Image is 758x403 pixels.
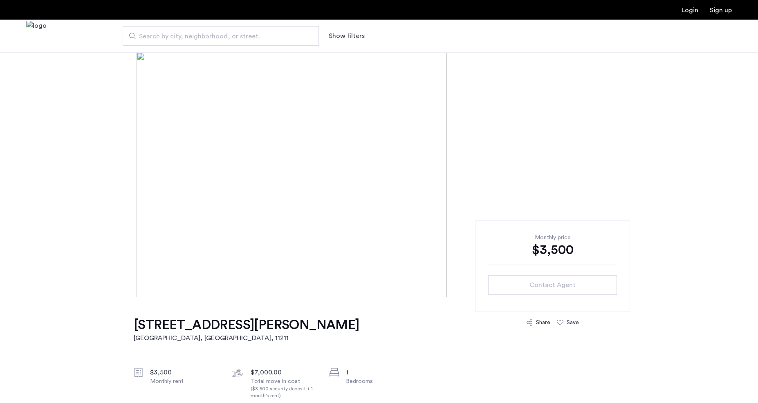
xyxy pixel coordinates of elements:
h2: [GEOGRAPHIC_DATA], [GEOGRAPHIC_DATA] , 11211 [134,333,359,343]
div: $3,500 [488,242,617,258]
div: Bedrooms [346,377,415,385]
img: [object%20Object] [137,52,622,297]
div: ($3,500 security deposit + 1 month's rent) [251,385,319,399]
a: [STREET_ADDRESS][PERSON_NAME][GEOGRAPHIC_DATA], [GEOGRAPHIC_DATA], 11211 [134,317,359,343]
button: Show or hide filters [329,31,365,41]
div: 1 [346,367,415,377]
a: Cazamio Logo [26,21,47,51]
div: Monthly price [488,234,617,242]
input: Apartment Search [123,26,319,46]
div: $3,500 [150,367,219,377]
span: Contact Agent [529,280,576,290]
div: Save [567,318,579,327]
a: Registration [710,7,732,13]
img: logo [26,21,47,51]
span: Search by city, neighborhood, or street. [139,31,296,41]
a: Login [682,7,698,13]
div: Total move in cost [251,377,319,399]
div: Share [536,318,550,327]
div: Monthly rent [150,377,219,385]
div: $7,000.00 [251,367,319,377]
button: button [488,275,617,295]
h1: [STREET_ADDRESS][PERSON_NAME] [134,317,359,333]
